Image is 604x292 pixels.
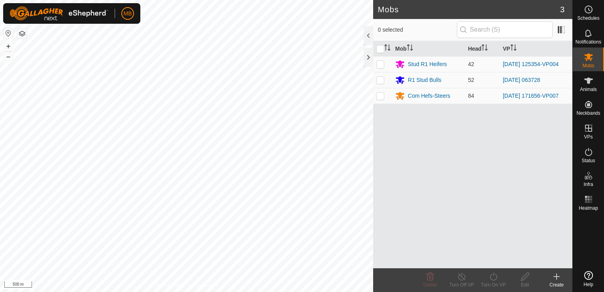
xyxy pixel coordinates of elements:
p-sorticon: Activate to sort [481,46,488,52]
span: Status [581,158,595,163]
span: Notifications [576,40,601,44]
p-sorticon: Activate to sort [384,46,391,52]
span: Infra [583,182,593,187]
th: Mob [392,41,465,57]
div: R1 Stud Bulls [408,76,442,84]
span: 84 [468,93,474,99]
span: Help [583,282,593,287]
a: Contact Us [194,282,218,289]
span: Mobs [583,63,594,68]
th: Head [465,41,500,57]
a: Privacy Policy [155,282,185,289]
div: Edit [509,281,541,288]
a: [DATE] 063728 [503,77,540,83]
a: [DATE] 171656-VP007 [503,93,559,99]
button: Map Layers [17,29,27,38]
a: Help [573,268,604,290]
div: Create [541,281,572,288]
th: VP [500,41,572,57]
input: Search (S) [457,21,553,38]
span: 52 [468,77,474,83]
span: VPs [584,135,593,139]
a: [DATE] 125354-VP004 [503,61,559,67]
div: Com Hefs-Steers [408,92,450,100]
button: + [4,42,13,51]
span: Delete [423,282,437,288]
span: Heatmap [579,206,598,210]
button: – [4,52,13,61]
div: Turn On VP [478,281,509,288]
img: Gallagher Logo [9,6,108,21]
span: MB [124,9,132,18]
div: Turn Off VP [446,281,478,288]
div: Stud R1 Heifers [408,60,447,68]
p-sorticon: Activate to sort [407,46,413,52]
span: 42 [468,61,474,67]
span: Neckbands [576,111,600,116]
p-sorticon: Activate to sort [510,46,517,52]
h2: Mobs [378,5,560,14]
span: 0 selected [378,26,457,34]
button: Reset Map [4,28,13,38]
span: Animals [580,87,597,92]
span: Schedules [577,16,599,21]
span: 3 [560,4,564,15]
